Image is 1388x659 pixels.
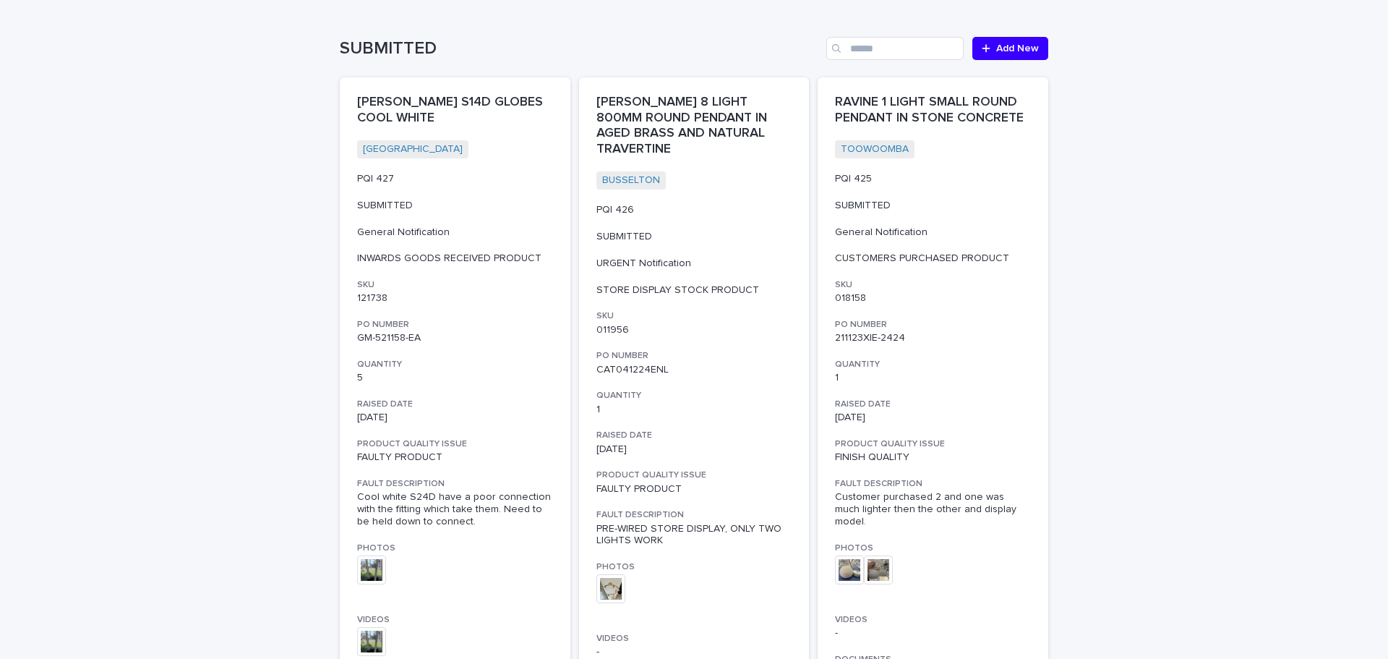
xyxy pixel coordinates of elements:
[596,430,792,441] h3: RAISED DATE
[357,292,553,305] p: 121738
[357,451,553,464] p: FAULTY PRODUCT
[357,359,553,370] h3: QUANTITY
[357,399,553,410] h3: RAISED DATE
[357,226,553,239] p: General Notification
[835,319,1031,331] h3: PO NUMBER
[596,443,792,456] p: [DATE]
[596,469,792,481] h3: PRODUCT QUALITY ISSUE
[835,292,1031,305] p: 018158
[972,37,1048,60] a: Add New
[357,478,553,490] h3: FAULT DESCRIPTION
[835,252,1031,265] p: CUSTOMERS PURCHASED PRODUCT
[596,404,792,416] p: 1
[596,633,792,645] h3: VIDEOS
[996,43,1039,54] span: Add New
[835,200,1031,212] p: SUBMITTED
[357,95,553,126] p: [PERSON_NAME] S14D GLOBES COOL WHITE
[357,412,553,424] p: [DATE]
[596,284,792,297] p: STORE DISPLAY STOCK PRODUCT
[835,492,1019,527] span: Customer purchased 2 and one was much lighter then the other and display model.
[835,173,1031,185] p: PQI 425
[357,319,553,331] h3: PO NUMBER
[357,200,553,212] p: SUBMITTED
[357,252,553,265] p: INWARDS GOODS RECEIVED PRODUCT
[835,412,1031,424] p: [DATE]
[596,524,784,546] span: PRE-WIRED STORE DISPLAY, ONLY TWO LIGHTS WORK
[596,364,792,376] p: CAT041224ENL
[357,173,553,185] p: PQI 427
[596,350,792,362] h3: PO NUMBER
[596,231,792,243] p: SUBMITTED
[835,478,1031,490] h3: FAULT DESCRIPTION
[363,143,463,156] a: [GEOGRAPHIC_DATA]
[596,509,792,521] h3: FAULT DESCRIPTION
[596,561,792,573] h3: PHOTOS
[835,627,1031,639] p: -
[357,372,553,384] p: 5
[835,614,1031,626] h3: VIDEOS
[835,451,1031,464] p: FINISH QUALITY
[596,204,792,216] p: PQI 426
[357,492,554,527] span: Cool white S24D have a poor connection with the fitting which take them. Need to be held down to ...
[596,390,792,401] h3: QUANTITY
[340,38,821,59] h1: SUBMITTED
[835,399,1031,410] h3: RAISED DATE
[835,226,1031,239] p: General Notification
[835,279,1031,291] h3: SKU
[596,258,792,270] p: URGENT Notification
[835,543,1031,554] h3: PHOTOS
[835,438,1031,450] h3: PRODUCT QUALITY ISSUE
[841,143,909,156] a: TOOWOOMBA
[835,359,1031,370] h3: QUANTITY
[596,95,792,157] p: [PERSON_NAME] 8 LIGHT 800MM ROUND PENDANT IN AGED BRASS AND NATURAL TRAVERTINE
[835,332,1031,344] p: 211123XIE-2424
[602,174,660,187] a: BUSSELTON
[357,332,553,344] p: GM-521158-EA
[596,483,792,496] p: FAULTY PRODUCT
[596,324,792,336] p: 011956
[835,95,1031,126] p: RAVINE 1 LIGHT SMALL ROUND PENDANT IN STONE CONCRETE
[357,279,553,291] h3: SKU
[357,438,553,450] h3: PRODUCT QUALITY ISSUE
[835,372,1031,384] p: 1
[826,37,964,60] input: Search
[596,646,792,658] p: -
[357,543,553,554] h3: PHOTOS
[357,614,553,626] h3: VIDEOS
[596,310,792,322] h3: SKU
